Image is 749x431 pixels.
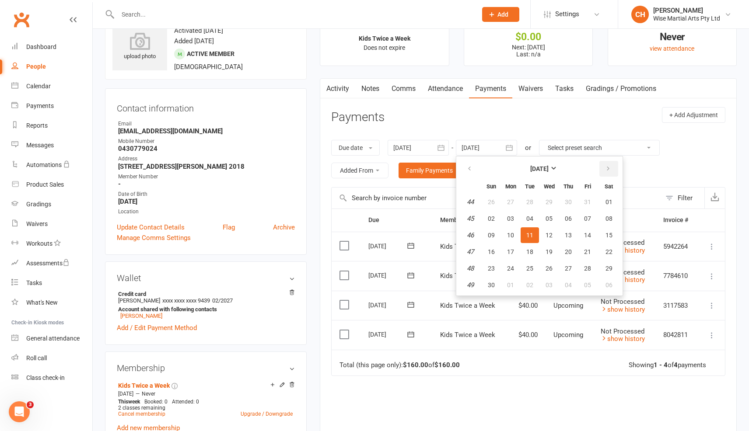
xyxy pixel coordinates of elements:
span: 13 [565,232,572,239]
span: 04 [526,215,533,222]
button: 29 [540,194,558,210]
div: Payments [26,102,54,109]
em: 49 [467,281,474,289]
em: 48 [467,264,474,272]
span: Kids Twice a Week [440,331,495,339]
a: Payments [469,79,512,99]
strong: [DATE] [118,198,295,205]
span: 30 [565,198,572,205]
a: General attendance kiosk mode [11,329,92,348]
strong: Credit card [118,291,290,297]
span: 28 [584,265,591,272]
span: Upcoming [553,302,583,309]
div: Date of Birth [118,190,295,198]
div: Reports [26,122,48,129]
em: 46 [467,231,474,239]
a: Cancel membership [118,411,165,417]
span: 10 [507,232,514,239]
td: 3117583 [655,291,698,320]
span: 21 [584,248,591,255]
em: 44 [467,198,474,206]
td: 8042811 [655,320,698,350]
div: Assessments [26,260,70,267]
button: + Add Adjustment [662,107,725,123]
span: 22 [605,248,612,255]
span: 07 [584,215,591,222]
span: Active member [187,50,234,57]
a: Tasks [11,273,92,293]
a: Clubworx [10,9,32,31]
div: Gradings [26,201,51,208]
span: 3 [27,401,34,408]
button: 13 [559,227,577,243]
div: Total (this page only): of [339,361,460,369]
a: Update Contact Details [117,222,185,233]
span: Add [497,11,508,18]
span: 11 [526,232,533,239]
strong: 4 [674,361,678,369]
button: 04 [521,211,539,226]
strong: [EMAIL_ADDRESS][DOMAIN_NAME] [118,127,295,135]
td: $40.00 [506,291,546,320]
span: 26 [546,265,553,272]
span: This [118,399,128,405]
div: $0.00 [472,32,584,42]
button: 06 [598,277,620,293]
h3: Membership [117,363,295,373]
div: People [26,63,46,70]
button: 01 [501,277,520,293]
span: 05 [584,282,591,288]
div: [DATE] [368,327,409,341]
a: Family Payments [399,163,460,178]
a: Class kiosk mode [11,368,92,388]
a: Workouts [11,234,92,254]
h3: Payments [331,111,385,124]
small: Thursday [563,183,573,190]
div: — [116,390,295,397]
strong: $160.00 [403,361,428,369]
span: 25 [526,265,533,272]
time: Added [DATE] [174,37,214,45]
span: 26 [488,198,495,205]
th: Membership [432,209,506,231]
div: [PERSON_NAME] [653,7,720,14]
div: General attendance [26,335,80,342]
div: Messages [26,142,54,149]
button: Add [482,7,519,22]
a: Dashboard [11,37,92,57]
button: 26 [482,194,500,210]
div: Product Sales [26,181,64,188]
strong: 1 - 4 [654,361,668,369]
div: Wise Martial Arts Pty Ltd [653,14,720,22]
button: 02 [482,211,500,226]
a: show history [601,306,645,313]
span: 03 [546,282,553,288]
a: Payments [11,96,92,116]
div: Member Number [118,173,295,181]
span: Not Processed [601,298,644,306]
a: Messages [11,136,92,155]
span: Kids Twice a Week [440,243,495,250]
strong: [DATE] [530,165,549,172]
span: 27 [507,198,514,205]
div: Automations [26,161,62,168]
td: 7784610 [655,261,698,291]
button: 20 [559,244,577,260]
a: Kids Twice a Week [118,382,170,389]
button: 26 [540,261,558,276]
span: 24 [507,265,514,272]
button: 23 [482,261,500,276]
span: [DATE] [118,391,133,397]
div: week [116,399,142,405]
button: 17 [501,244,520,260]
input: Search... [115,8,471,21]
button: 04 [559,277,577,293]
span: 31 [584,198,591,205]
button: 19 [540,244,558,260]
span: 06 [565,215,572,222]
div: upload photo [112,32,167,61]
span: 12 [546,232,553,239]
button: 02 [521,277,539,293]
small: Saturday [605,183,613,190]
p: Next: [DATE] Last: n/a [472,44,584,58]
